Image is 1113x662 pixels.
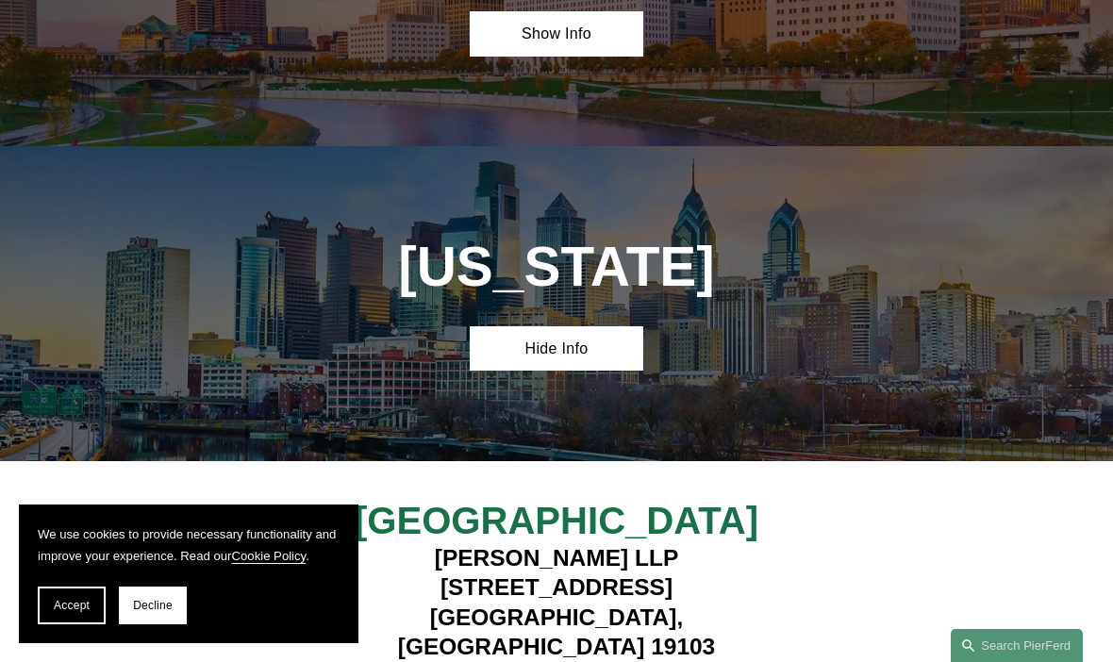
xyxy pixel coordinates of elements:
button: Decline [119,587,187,624]
button: Accept [38,587,106,624]
a: Show Info [470,11,644,57]
span: [GEOGRAPHIC_DATA] [355,500,758,541]
h4: [PERSON_NAME] LLP [STREET_ADDRESS] [GEOGRAPHIC_DATA], [GEOGRAPHIC_DATA] 19103 [339,543,774,660]
h1: [US_STATE] [339,236,774,299]
span: Accept [54,599,90,612]
p: We use cookies to provide necessary functionality and improve your experience. Read our . [38,523,340,568]
section: Cookie banner [19,505,358,643]
span: Decline [133,599,173,612]
a: Cookie Policy [232,549,307,563]
a: Hide Info [470,326,644,372]
a: Search this site [951,629,1083,662]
